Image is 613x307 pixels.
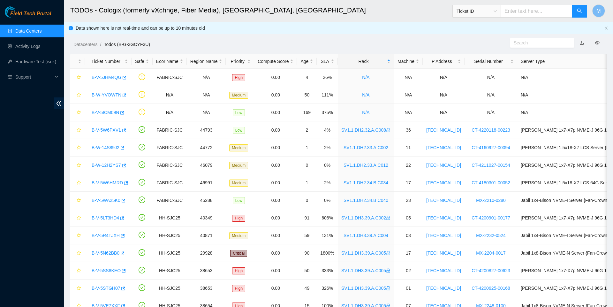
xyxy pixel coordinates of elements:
[426,127,461,133] a: [TECHNICAL_ID]
[92,286,120,291] a: B-V-5STGH07
[139,126,145,133] span: check-circle
[187,69,226,86] td: N/A
[572,5,587,18] button: search
[394,86,423,104] td: N/A
[153,262,187,280] td: HH-SJC25
[472,286,510,291] a: CT-4200625-00168
[317,192,338,209] td: 0%
[233,127,245,134] span: Low
[344,180,388,185] a: SV1.1.DH2.34.B.C034
[153,227,187,244] td: HH-SJC25
[386,251,390,255] span: lock
[344,163,388,168] a: SV1.1.DH2.33.A.C012
[74,142,81,153] button: star
[604,26,608,30] span: close
[139,91,145,98] span: exclamation-circle
[254,262,297,280] td: 0.00
[153,157,187,174] td: FABRIC-SJC
[386,286,390,290] span: lock
[187,174,226,192] td: 46991
[139,179,145,186] span: check-circle
[465,104,517,121] td: N/A
[233,109,245,116] span: Low
[254,244,297,262] td: 0.00
[92,127,121,133] a: B-V-5W6PXV1
[5,12,51,20] a: Akamai TechnologiesField Tech Portal
[426,215,461,220] a: [TECHNICAL_ID]
[362,92,369,97] a: N/A
[254,174,297,192] td: 0.00
[297,121,317,139] td: 2
[77,163,81,168] span: star
[92,145,119,150] a: B-W-14S89J2
[386,268,390,273] span: lock
[139,267,145,273] span: check-circle
[579,40,584,45] a: download
[426,180,461,185] a: [TECHNICAL_ID]
[297,192,317,209] td: 0
[426,286,461,291] a: [TECHNICAL_ID]
[92,75,121,80] a: B-V-5JHM4QG
[297,86,317,104] td: 50
[187,262,226,280] td: 38653
[153,192,187,209] td: FABRIC-SJC
[139,196,145,203] span: check-circle
[254,139,297,157] td: 0.00
[595,41,600,45] span: eye
[153,280,187,297] td: HH-SJC25
[476,198,506,203] a: MX-2210-0280
[187,209,226,227] td: 40349
[297,280,317,297] td: 49
[297,262,317,280] td: 50
[254,209,297,227] td: 0.00
[317,104,338,121] td: 375%
[229,144,248,151] span: Medium
[74,107,81,118] button: star
[229,92,248,99] span: Medium
[317,244,338,262] td: 1800%
[317,262,338,280] td: 333%
[54,97,64,109] span: double-left
[575,38,589,48] button: download
[472,163,510,168] a: CT-4211027-00154
[297,69,317,86] td: 4
[254,121,297,139] td: 0.00
[74,283,81,293] button: star
[74,90,81,100] button: star
[394,104,423,121] td: N/A
[232,285,245,292] span: High
[139,284,145,291] span: check-circle
[386,128,390,132] span: lock
[139,109,145,115] span: exclamation-circle
[394,69,423,86] td: N/A
[77,233,81,238] span: star
[577,8,582,14] span: search
[5,6,32,18] img: Akamai Technologies
[92,215,119,220] a: B-V-5LT3HD4
[77,110,81,115] span: star
[74,195,81,205] button: star
[317,157,338,174] td: 0%
[92,268,121,273] a: B-V-5SS8KEO
[297,227,317,244] td: 59
[426,233,461,238] a: [TECHNICAL_ID]
[77,75,81,80] span: star
[139,249,145,256] span: check-circle
[394,244,423,262] td: 17
[187,227,226,244] td: 40871
[100,42,101,47] span: /
[394,157,423,174] td: 22
[317,86,338,104] td: 111%
[74,178,81,188] button: star
[394,227,423,244] td: 03
[394,262,423,280] td: 02
[187,139,226,157] td: 44772
[341,215,390,220] a: SV1.1.DH3.39.A.C002lock
[139,161,145,168] span: check-circle
[341,268,390,273] a: SV1.1.DH3.39.A.C005lock
[362,110,369,115] a: N/A
[254,86,297,104] td: 0.00
[423,69,465,86] td: N/A
[232,215,245,222] span: High
[77,93,81,98] span: star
